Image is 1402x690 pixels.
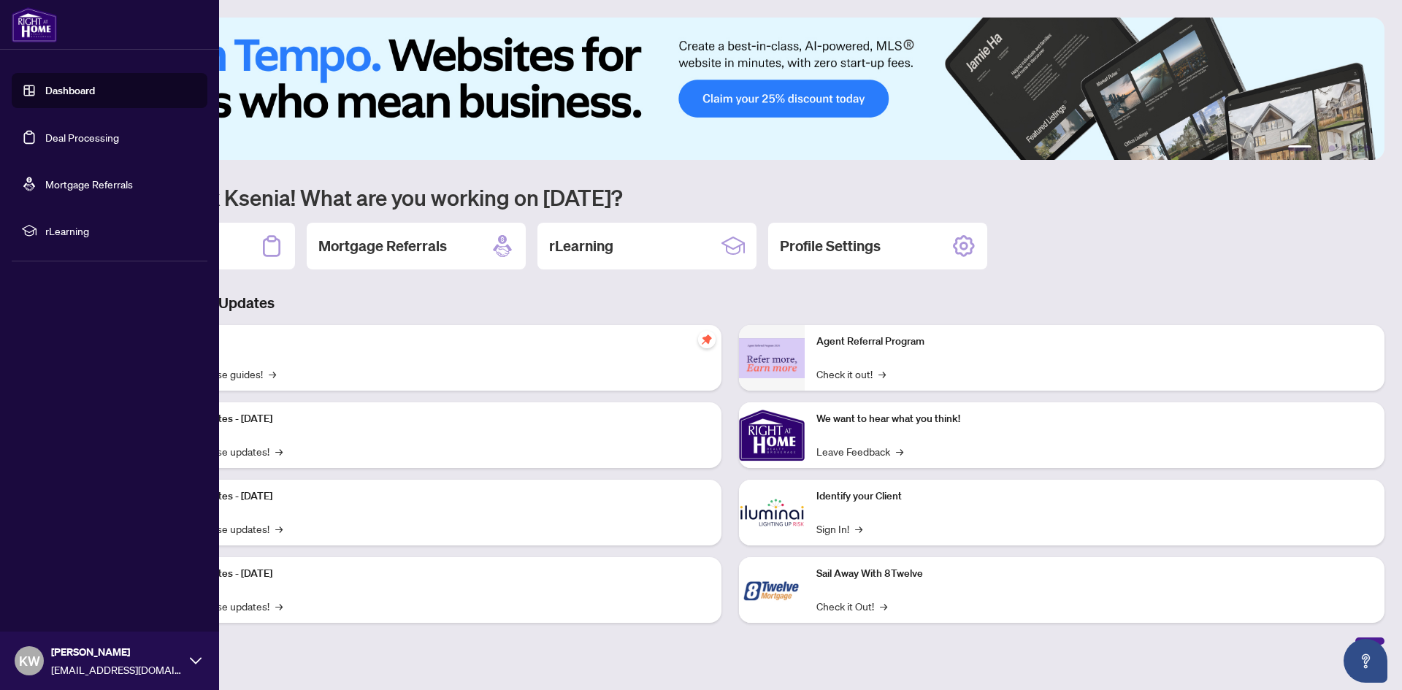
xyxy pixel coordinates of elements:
[880,598,887,614] span: →
[739,557,805,623] img: Sail Away With 8Twelve
[45,223,197,239] span: rLearning
[1288,145,1311,151] button: 1
[19,651,40,671] span: KW
[153,411,710,427] p: Platform Updates - [DATE]
[816,366,886,382] a: Check it out!→
[896,443,903,459] span: →
[739,402,805,468] img: We want to hear what you think!
[1329,145,1335,151] button: 3
[816,488,1373,505] p: Identify your Client
[1352,145,1358,151] button: 5
[51,644,183,660] span: [PERSON_NAME]
[153,566,710,582] p: Platform Updates - [DATE]
[739,480,805,545] img: Identify your Client
[878,366,886,382] span: →
[76,18,1384,160] img: Slide 0
[816,566,1373,582] p: Sail Away With 8Twelve
[275,598,283,614] span: →
[269,366,276,382] span: →
[816,598,887,614] a: Check it Out!→
[12,7,57,42] img: logo
[816,411,1373,427] p: We want to hear what you think!
[45,131,119,144] a: Deal Processing
[275,443,283,459] span: →
[318,236,447,256] h2: Mortgage Referrals
[816,521,862,537] a: Sign In!→
[780,236,881,256] h2: Profile Settings
[153,488,710,505] p: Platform Updates - [DATE]
[275,521,283,537] span: →
[698,331,716,348] span: pushpin
[816,443,903,459] a: Leave Feedback→
[816,334,1373,350] p: Agent Referral Program
[76,293,1384,313] h3: Brokerage & Industry Updates
[1364,145,1370,151] button: 6
[1344,639,1387,683] button: Open asap
[51,662,183,678] span: [EMAIL_ADDRESS][DOMAIN_NAME]
[153,334,710,350] p: Self-Help
[45,177,133,191] a: Mortgage Referrals
[739,338,805,378] img: Agent Referral Program
[45,84,95,97] a: Dashboard
[855,521,862,537] span: →
[1341,145,1347,151] button: 4
[1317,145,1323,151] button: 2
[76,183,1384,211] h1: Welcome back Ksenia! What are you working on [DATE]?
[549,236,613,256] h2: rLearning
